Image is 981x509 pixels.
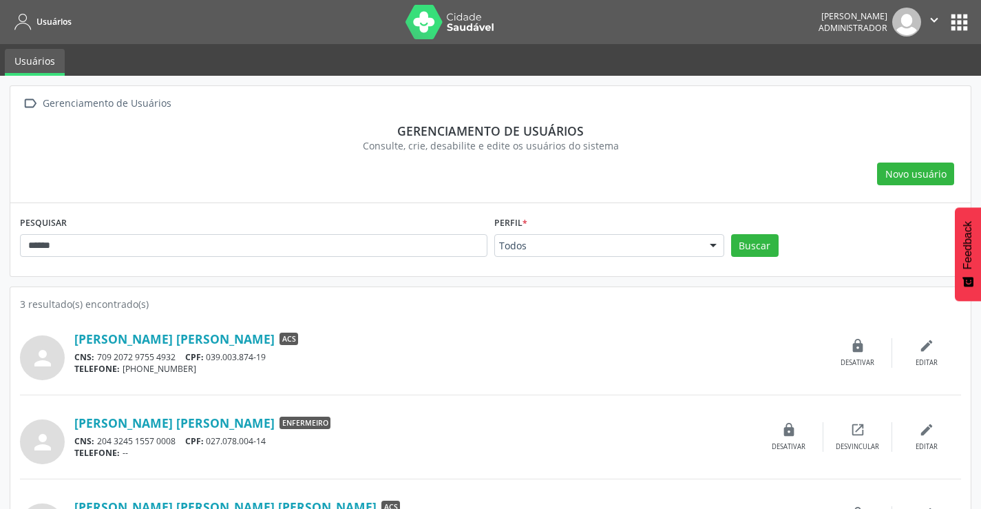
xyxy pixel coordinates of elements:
span: TELEFONE: [74,363,120,375]
a: Usuários [5,49,65,76]
span: CNS: [74,435,94,447]
span: Novo usuário [885,167,947,181]
img: img [892,8,921,37]
div: 204 3245 1557 0008 027.078.004-14 [74,435,755,447]
div: 3 resultado(s) encontrado(s) [20,297,961,311]
i: lock [850,338,865,353]
button: Feedback - Mostrar pesquisa [955,207,981,301]
a: [PERSON_NAME] [PERSON_NAME] [74,415,275,430]
a:  Gerenciamento de Usuários [20,94,173,114]
i: edit [919,338,934,353]
a: Usuários [10,10,72,33]
i: open_in_new [850,422,865,437]
div: [PHONE_NUMBER] [74,363,823,375]
button: Buscar [731,234,779,258]
div: Desativar [772,442,805,452]
div: Desvincular [836,442,879,452]
div: Editar [916,358,938,368]
div: -- [74,447,755,459]
div: Gerenciamento de Usuários [40,94,173,114]
i: person [30,346,55,371]
button: apps [947,10,971,34]
i:  [20,94,40,114]
a: [PERSON_NAME] [PERSON_NAME] [74,331,275,346]
span: Feedback [962,221,974,269]
i: lock [781,422,797,437]
label: PESQUISAR [20,213,67,234]
button: Novo usuário [877,163,954,186]
i:  [927,12,942,28]
div: [PERSON_NAME] [819,10,887,22]
i: person [30,430,55,455]
div: 709 2072 9755 4932 039.003.874-19 [74,351,823,363]
span: Enfermeiro [279,417,330,429]
div: Desativar [841,358,874,368]
span: Usuários [36,16,72,28]
div: Editar [916,442,938,452]
span: Todos [499,239,696,253]
div: Gerenciamento de usuários [30,123,951,138]
span: CNS: [74,351,94,363]
label: Perfil [494,213,527,234]
div: Consulte, crie, desabilite e edite os usuários do sistema [30,138,951,153]
i: edit [919,422,934,437]
span: TELEFONE: [74,447,120,459]
span: CPF: [185,351,204,363]
span: Administrador [819,22,887,34]
span: ACS [279,333,298,345]
span: CPF: [185,435,204,447]
button:  [921,8,947,37]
